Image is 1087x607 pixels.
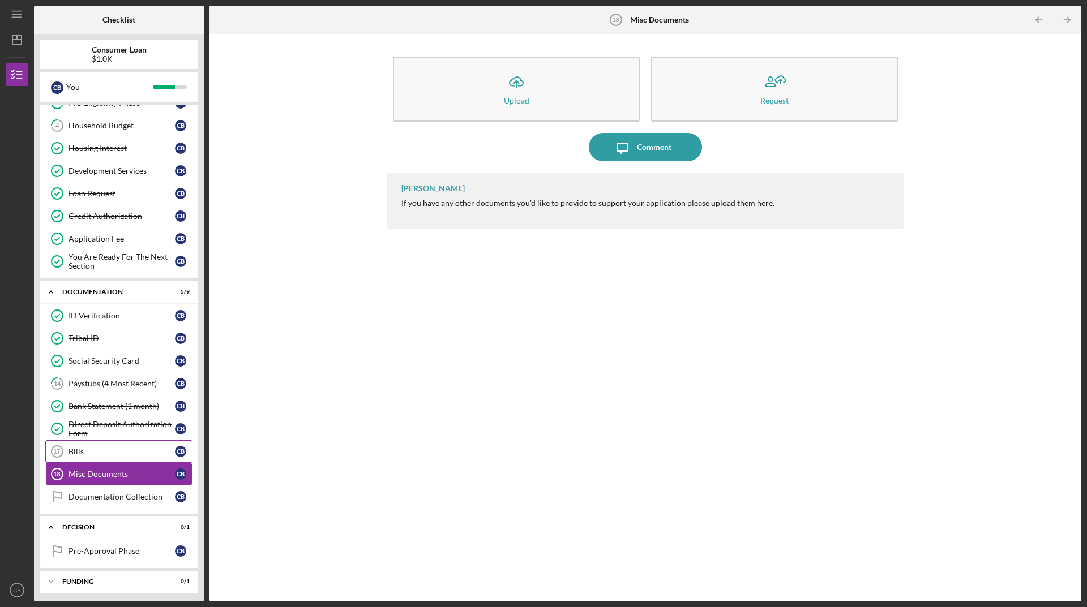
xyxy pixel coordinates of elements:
[92,45,147,54] b: Consumer Loan
[51,81,63,94] div: C B
[69,189,175,198] div: Loan Request
[69,546,175,556] div: Pre-Approval Phase
[651,57,898,122] button: Request
[69,447,175,456] div: Bills
[69,121,175,130] div: Household Budget
[45,205,192,227] a: Credit AuthorizationCB
[45,114,192,137] a: 4Household BudgetCB
[62,578,161,585] div: Funding
[69,311,175,320] div: ID Verification
[612,16,619,23] tspan: 18
[760,96,789,105] div: Request
[92,54,147,63] div: $1.0K
[169,578,190,585] div: 0 / 1
[401,184,465,193] div: [PERSON_NAME]
[175,210,186,222] div: C B
[393,57,640,122] button: Upload
[45,440,192,463] a: 17BillsCB
[55,122,59,130] tspan: 4
[69,420,175,438] div: Direct Deposit Authorization Form
[45,182,192,205] a: Loan RequestCB
[13,587,20,593] text: CB
[45,227,192,250] a: Application FeeCB
[69,470,175,479] div: Misc Documents
[175,143,186,154] div: C B
[175,545,186,557] div: C B
[45,395,192,417] a: Bank Statement (1 month)CB
[69,212,175,221] div: Credit Authorization
[45,160,192,182] a: Development ServicesCB
[45,485,192,508] a: Documentation CollectionCB
[69,492,175,501] div: Documentation Collection
[169,524,190,531] div: 0 / 1
[637,133,671,161] div: Comment
[45,463,192,485] a: 18Misc DocumentsCB
[175,401,186,412] div: C B
[175,468,186,480] div: C B
[62,524,161,531] div: Decision
[175,233,186,244] div: C B
[630,15,689,24] b: Misc Documents
[69,356,175,365] div: Social Security Card
[53,471,60,477] tspan: 18
[69,166,175,175] div: Development Services
[66,78,153,97] div: You
[69,379,175,388] div: Paystubs (4 Most Recent)
[102,15,135,24] b: Checklist
[175,310,186,321] div: C B
[175,188,186,199] div: C B
[45,250,192,273] a: You Are Ready For The Next SectionCB
[175,378,186,389] div: C B
[175,256,186,267] div: C B
[45,540,192,562] a: Pre-Approval PhaseCB
[45,372,192,395] a: 14Paystubs (4 Most Recent)CB
[175,165,186,176] div: C B
[45,417,192,440] a: Direct Deposit Authorization FormCB
[69,144,175,153] div: Housing Interest
[69,252,175,270] div: You Are Ready For The Next Section
[175,120,186,131] div: C B
[45,350,192,372] a: Social Security CardCB
[45,137,192,160] a: Housing InterestCB
[69,334,175,343] div: Tribal ID
[54,380,61,388] tspan: 14
[6,579,28,601] button: CB
[175,355,186,367] div: C B
[69,234,175,243] div: Application Fee
[62,289,161,295] div: Documentation
[589,133,702,161] button: Comment
[53,448,60,455] tspan: 17
[504,96,529,105] div: Upload
[45,304,192,327] a: ID VerificationCB
[401,199,774,208] div: If you have any other documents you'd like to provide to support your application please upload t...
[175,491,186,502] div: C B
[69,402,175,411] div: Bank Statement (1 month)
[45,327,192,350] a: Tribal IDCB
[169,289,190,295] div: 5 / 9
[175,333,186,344] div: C B
[175,446,186,457] div: C B
[175,423,186,434] div: C B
